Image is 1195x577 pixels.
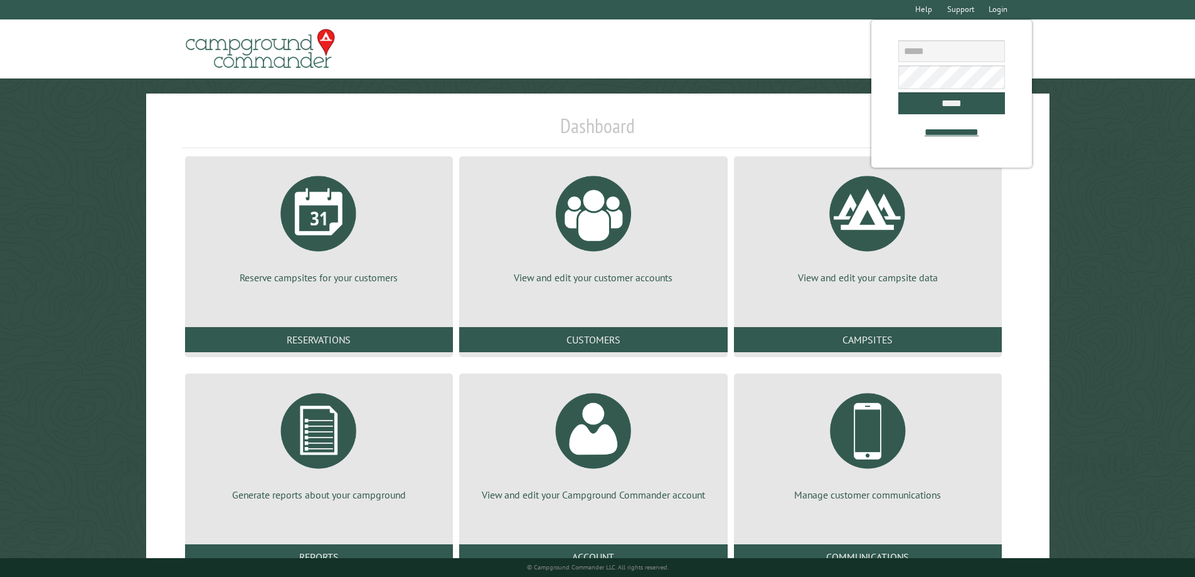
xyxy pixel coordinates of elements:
[749,384,987,502] a: Manage customer communications
[474,271,712,284] p: View and edit your customer accounts
[734,327,1002,352] a: Campsites
[185,327,453,352] a: Reservations
[182,114,1014,148] h1: Dashboard
[749,166,987,284] a: View and edit your campsite data
[200,384,438,502] a: Generate reports about your campground
[474,384,712,502] a: View and edit your Campground Commander account
[474,166,712,284] a: View and edit your customer accounts
[474,488,712,502] p: View and edit your Campground Commander account
[527,563,669,571] small: © Campground Commander LLC. All rights reserved.
[200,488,438,502] p: Generate reports about your campground
[185,544,453,569] a: Reports
[734,544,1002,569] a: Communications
[459,327,727,352] a: Customers
[459,544,727,569] a: Account
[749,488,987,502] p: Manage customer communications
[182,24,339,73] img: Campground Commander
[200,271,438,284] p: Reserve campsites for your customers
[749,271,987,284] p: View and edit your campsite data
[200,166,438,284] a: Reserve campsites for your customers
